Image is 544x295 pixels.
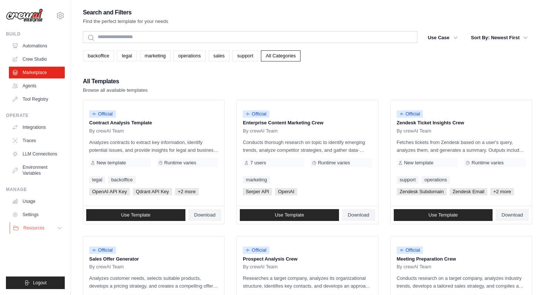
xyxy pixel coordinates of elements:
h2: All Templates [83,76,148,87]
a: Download [496,209,529,221]
button: Sort By: Newest First [467,31,532,44]
span: Runtime varies [471,160,504,166]
span: Official [397,247,423,254]
a: Agents [9,80,65,92]
a: support [397,176,419,184]
span: 7 users [250,160,266,166]
p: Sales Offer Generator [89,255,218,263]
p: Analyzes customer needs, selects suitable products, develops a pricing strategy, and creates a co... [89,274,218,290]
p: Zendesk Ticket Insights Crew [397,119,526,127]
span: +2 more [175,188,199,195]
span: Serper API [243,188,272,195]
a: Download [342,209,375,221]
a: backoffice [108,176,135,184]
span: Use Template [121,212,150,218]
p: Fetches tickets from Zendesk based on a user's query, analyzes them, and generates a summary. Out... [397,138,526,154]
div: Operate [6,113,65,118]
a: LLM Connections [9,148,65,160]
a: All Categories [261,50,300,61]
span: By crewAI Team [243,264,278,270]
div: Manage [6,187,65,192]
a: Traces [9,135,65,147]
a: marketing [140,50,171,61]
a: legal [117,50,137,61]
span: New template [404,160,433,166]
span: Qdrant API Key [133,188,172,195]
p: Enterprise Content Marketing Crew [243,119,372,127]
button: Resources [10,222,66,234]
span: Runtime varies [318,160,350,166]
span: Zendesk Subdomain [397,188,447,195]
p: Analyzes contracts to extract key information, identify potential issues, and provide insights fo... [89,138,218,154]
a: support [232,50,258,61]
a: Integrations [9,121,65,133]
span: Runtime varies [164,160,197,166]
span: By crewAI Team [89,128,124,134]
a: Marketplace [9,67,65,78]
p: Find the perfect template for your needs [83,18,168,25]
span: Download [348,212,369,218]
a: Environment Variables [9,161,65,179]
span: Official [89,110,116,118]
a: operations [422,176,450,184]
span: OpenAI API Key [89,188,130,195]
p: Conducts thorough research on topic to identify emerging trends, analyze competitor strategies, a... [243,138,372,154]
a: marketing [243,176,270,184]
span: Resources [23,225,44,231]
a: Tool Registry [9,93,65,105]
span: By crewAI Team [397,128,431,134]
span: Official [243,110,269,118]
span: By crewAI Team [397,264,431,270]
a: Settings [9,209,65,221]
p: Prospect Analysis Crew [243,255,372,263]
a: legal [89,176,105,184]
span: Use Template [429,212,458,218]
button: Logout [6,276,65,289]
span: Download [194,212,216,218]
a: Use Template [240,209,339,221]
a: Crew Studio [9,53,65,65]
p: Contract Analysis Template [89,119,218,127]
span: Official [89,247,116,254]
span: Zendesk Email [450,188,487,195]
img: Logo [6,9,43,23]
span: +2 more [490,188,514,195]
span: Official [397,110,423,118]
span: Official [243,247,269,254]
span: By crewAI Team [243,128,278,134]
span: Use Template [275,212,304,218]
p: Browse all available templates [83,87,148,94]
span: Download [501,212,523,218]
a: Usage [9,195,65,207]
p: Meeting Preparation Crew [397,255,526,263]
a: operations [174,50,206,61]
a: Use Template [86,209,185,221]
span: By crewAI Team [89,264,124,270]
div: Build [6,31,65,37]
p: Researches a target company, analyzes its organizational structure, identifies key contacts, and ... [243,274,372,290]
span: New template [97,160,126,166]
a: Automations [9,40,65,52]
a: Use Template [394,209,493,221]
h2: Search and Filters [83,7,168,18]
span: OpenAI [275,188,297,195]
a: Download [188,209,222,221]
a: sales [209,50,229,61]
a: backoffice [83,50,114,61]
button: Use Case [423,31,462,44]
span: Logout [33,280,47,286]
p: Conducts research on a target company, analyzes industry trends, develops a tailored sales strate... [397,274,526,290]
